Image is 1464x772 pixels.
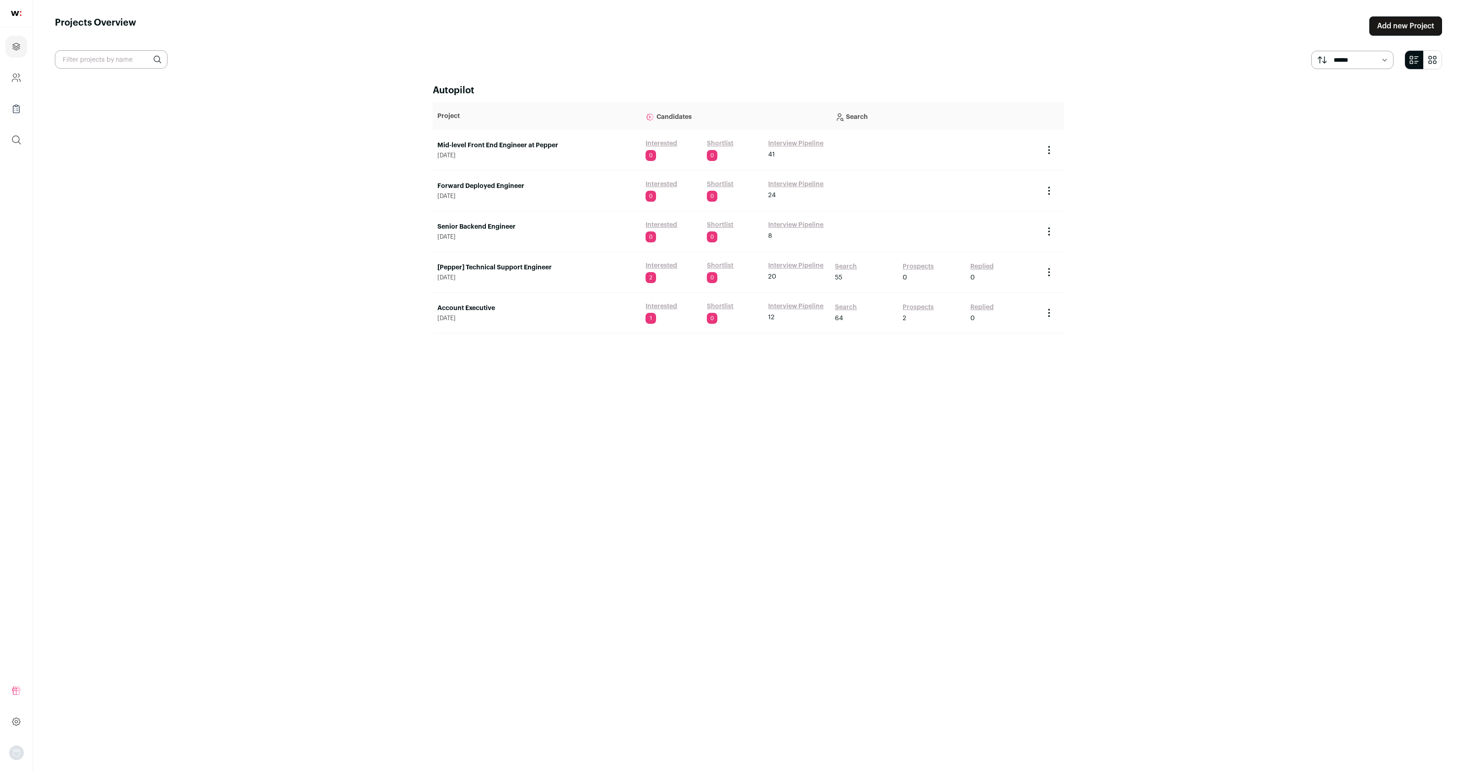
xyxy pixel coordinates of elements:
[707,220,733,230] a: Shortlist
[55,50,167,69] input: Filter projects by name
[437,182,636,191] a: Forward Deployed Engineer
[835,107,1034,125] p: Search
[646,180,677,189] a: Interested
[768,180,823,189] a: Interview Pipeline
[707,139,733,148] a: Shortlist
[970,273,975,282] span: 0
[5,67,27,89] a: Company and ATS Settings
[903,314,906,323] span: 2
[55,16,136,36] h1: Projects Overview
[437,152,636,159] span: [DATE]
[707,261,733,270] a: Shortlist
[970,303,994,312] a: Replied
[5,98,27,120] a: Company Lists
[707,150,717,161] span: 0
[768,191,776,200] span: 24
[835,314,843,323] span: 64
[903,273,907,282] span: 0
[1044,307,1055,318] button: Project Actions
[646,220,677,230] a: Interested
[437,193,636,200] span: [DATE]
[646,150,656,161] span: 0
[437,141,636,150] a: Mid-level Front End Engineer at Pepper
[835,273,842,282] span: 55
[9,745,24,760] img: nopic.png
[437,233,636,241] span: [DATE]
[707,180,733,189] a: Shortlist
[970,314,975,323] span: 0
[768,272,776,281] span: 20
[707,302,733,311] a: Shortlist
[707,231,717,242] span: 0
[646,191,656,202] span: 0
[768,220,823,230] a: Interview Pipeline
[9,745,24,760] button: Open dropdown
[646,139,677,148] a: Interested
[646,313,656,324] span: 1
[768,313,775,322] span: 12
[707,272,717,283] span: 0
[646,231,656,242] span: 0
[768,231,772,241] span: 8
[768,261,823,270] a: Interview Pipeline
[1044,145,1055,155] button: Project Actions
[903,262,934,271] a: Prospects
[437,315,636,322] span: [DATE]
[437,304,636,313] a: Account Executive
[903,303,934,312] a: Prospects
[646,302,677,311] a: Interested
[437,112,636,121] p: Project
[437,274,636,281] span: [DATE]
[1369,16,1442,36] a: Add new Project
[768,302,823,311] a: Interview Pipeline
[707,191,717,202] span: 0
[646,261,677,270] a: Interested
[768,139,823,148] a: Interview Pipeline
[835,262,857,271] a: Search
[707,313,717,324] span: 0
[1044,267,1055,278] button: Project Actions
[437,263,636,272] a: [Pepper] Technical Support Engineer
[835,303,857,312] a: Search
[768,150,775,159] span: 41
[1044,185,1055,196] button: Project Actions
[437,222,636,231] a: Senior Backend Engineer
[5,36,27,58] a: Projects
[646,107,826,125] p: Candidates
[1044,226,1055,237] button: Project Actions
[970,262,994,271] a: Replied
[433,84,1064,97] h2: Autopilot
[646,272,656,283] span: 2
[11,11,22,16] img: wellfound-shorthand-0d5821cbd27db2630d0214b213865d53afaa358527fdda9d0ea32b1df1b89c2c.svg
